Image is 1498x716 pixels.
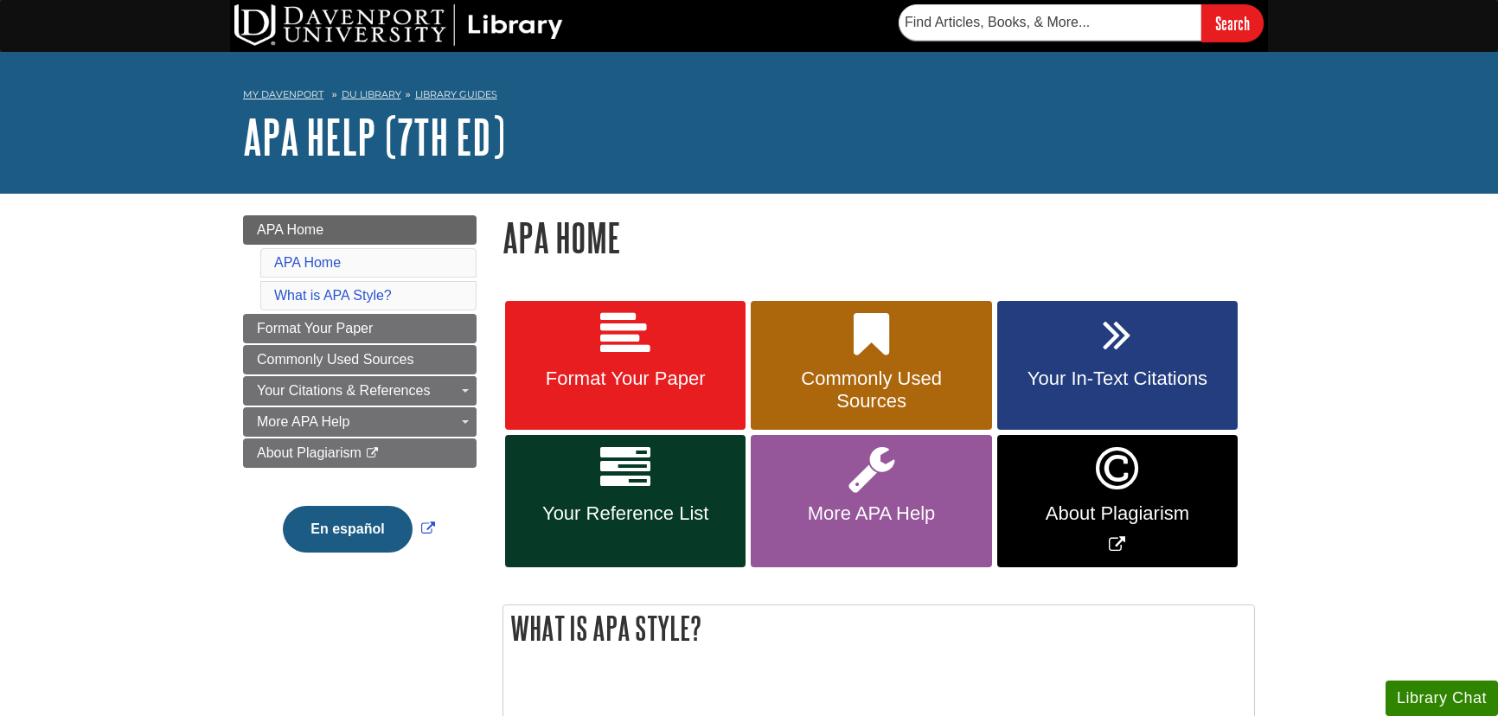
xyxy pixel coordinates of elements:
a: My Davenport [243,87,323,102]
img: DU Library [234,4,563,46]
span: Commonly Used Sources [764,368,978,412]
a: Format Your Paper [505,301,746,431]
a: More APA Help [243,407,477,437]
span: Your Reference List [518,502,733,525]
a: Library Guides [415,88,497,100]
a: Your In-Text Citations [997,301,1238,431]
input: Find Articles, Books, & More... [899,4,1201,41]
a: Link opens in new window [278,521,439,536]
input: Search [1201,4,1264,42]
nav: breadcrumb [243,83,1255,111]
a: APA Home [243,215,477,245]
a: APA Help (7th Ed) [243,110,505,163]
span: More APA Help [764,502,978,525]
div: Guide Page Menu [243,215,477,582]
h1: APA Home [503,215,1255,259]
span: Your In-Text Citations [1010,368,1225,390]
span: About Plagiarism [257,445,362,460]
a: Commonly Used Sources [751,301,991,431]
span: About Plagiarism [1010,502,1225,525]
a: Format Your Paper [243,314,477,343]
button: En español [283,506,412,553]
form: Searches DU Library's articles, books, and more [899,4,1264,42]
a: Your Citations & References [243,376,477,406]
span: Commonly Used Sources [257,352,413,367]
a: DU Library [342,88,401,100]
button: Library Chat [1386,681,1498,716]
i: This link opens in a new window [365,448,380,459]
a: APA Home [274,255,341,270]
h2: What is APA Style? [503,605,1254,651]
a: Commonly Used Sources [243,345,477,374]
a: Your Reference List [505,435,746,567]
span: Format Your Paper [257,321,373,336]
a: Link opens in new window [997,435,1238,567]
a: More APA Help [751,435,991,567]
a: About Plagiarism [243,438,477,468]
a: What is APA Style? [274,288,392,303]
span: More APA Help [257,414,349,429]
span: Format Your Paper [518,368,733,390]
span: APA Home [257,222,323,237]
span: Your Citations & References [257,383,430,398]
